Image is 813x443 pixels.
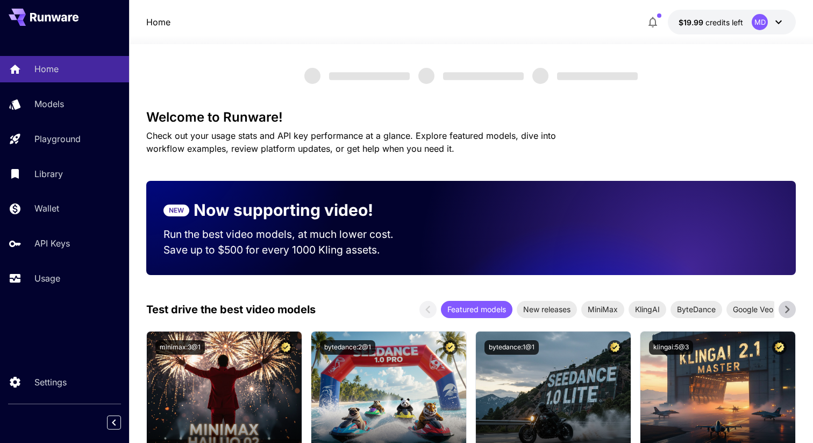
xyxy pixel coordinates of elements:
[34,132,81,145] p: Playground
[163,227,414,242] p: Run the best video models, at much lower cost.
[34,167,63,180] p: Library
[34,202,59,215] p: Wallet
[320,340,375,355] button: bytedance:2@1
[668,10,796,34] button: $19.9861MD
[484,340,539,355] button: bytedance:1@1
[443,340,458,355] button: Certified Model – Vetted for best performance and includes a commercial license.
[726,301,780,318] div: Google Veo
[194,198,373,222] p: Now supporting video!
[169,206,184,215] p: NEW
[671,304,722,315] span: ByteDance
[146,110,796,125] h3: Welcome to Runware!
[679,18,705,27] span: $19.99
[34,237,70,250] p: API Keys
[34,62,59,75] p: Home
[679,17,743,28] div: $19.9861
[671,301,722,318] div: ByteDance
[155,340,205,355] button: minimax:3@1
[772,340,787,355] button: Certified Model – Vetted for best performance and includes a commercial license.
[629,304,666,315] span: KlingAI
[115,413,129,432] div: Collapse sidebar
[629,301,666,318] div: KlingAI
[517,301,577,318] div: New releases
[441,304,512,315] span: Featured models
[107,416,121,430] button: Collapse sidebar
[279,340,293,355] button: Certified Model – Vetted for best performance and includes a commercial license.
[146,16,170,29] nav: breadcrumb
[581,301,624,318] div: MiniMax
[581,304,624,315] span: MiniMax
[705,18,743,27] span: credits left
[517,304,577,315] span: New releases
[146,16,170,29] a: Home
[441,301,512,318] div: Featured models
[34,272,60,285] p: Usage
[34,376,67,389] p: Settings
[34,97,64,110] p: Models
[752,14,768,30] div: MD
[608,340,622,355] button: Certified Model – Vetted for best performance and includes a commercial license.
[726,304,780,315] span: Google Veo
[146,130,556,154] span: Check out your usage stats and API key performance at a glance. Explore featured models, dive int...
[146,301,316,318] p: Test drive the best video models
[163,242,414,258] p: Save up to $500 for every 1000 Kling assets.
[649,340,693,355] button: klingai:5@3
